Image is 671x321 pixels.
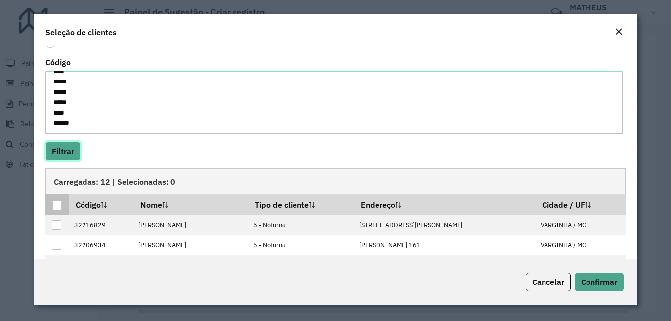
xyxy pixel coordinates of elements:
[45,26,117,38] h4: Seleção de clientes
[354,235,535,255] td: [PERSON_NAME] 161
[354,215,535,236] td: [STREET_ADDRESS][PERSON_NAME]
[248,255,354,276] td: 5 - Noturna
[535,235,626,255] td: VARGINHA / MG
[133,255,248,276] td: [PERSON_NAME]
[133,235,248,255] td: [PERSON_NAME]
[248,215,354,236] td: 5 - Noturna
[69,235,133,255] td: 32206934
[133,194,248,215] th: Nome
[45,56,71,68] label: Código
[248,194,354,215] th: Tipo de cliente
[69,194,133,215] th: Código
[535,194,626,215] th: Cidade / UF
[248,235,354,255] td: 5 - Noturna
[69,255,133,276] td: 32200733
[532,277,564,287] span: Cancelar
[581,277,617,287] span: Confirmar
[45,168,626,194] div: Carregadas: 12 | Selecionadas: 0
[535,255,626,276] td: VARGINHA / MG
[45,142,81,160] button: Filtrar
[535,215,626,236] td: VARGINHA / MG
[612,26,626,39] button: Close
[575,273,624,291] button: Confirmar
[526,273,571,291] button: Cancelar
[354,255,535,276] td: R [PERSON_NAME] 332
[354,194,535,215] th: Endereço
[615,28,623,36] em: Fechar
[69,215,133,236] td: 32216829
[133,215,248,236] td: [PERSON_NAME]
